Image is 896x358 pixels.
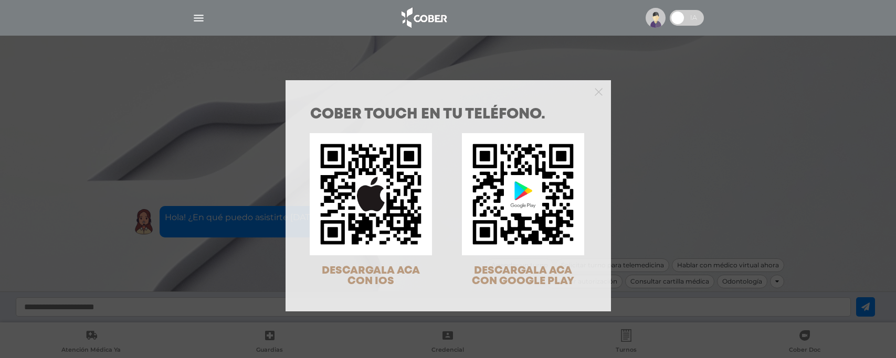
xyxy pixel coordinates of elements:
[472,266,574,286] span: DESCARGALA ACA CON GOOGLE PLAY
[462,133,584,255] img: qr-code
[310,107,586,122] h1: COBER TOUCH en tu teléfono.
[595,86,603,96] button: Close
[322,266,420,286] span: DESCARGALA ACA CON IOS
[310,133,432,255] img: qr-code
